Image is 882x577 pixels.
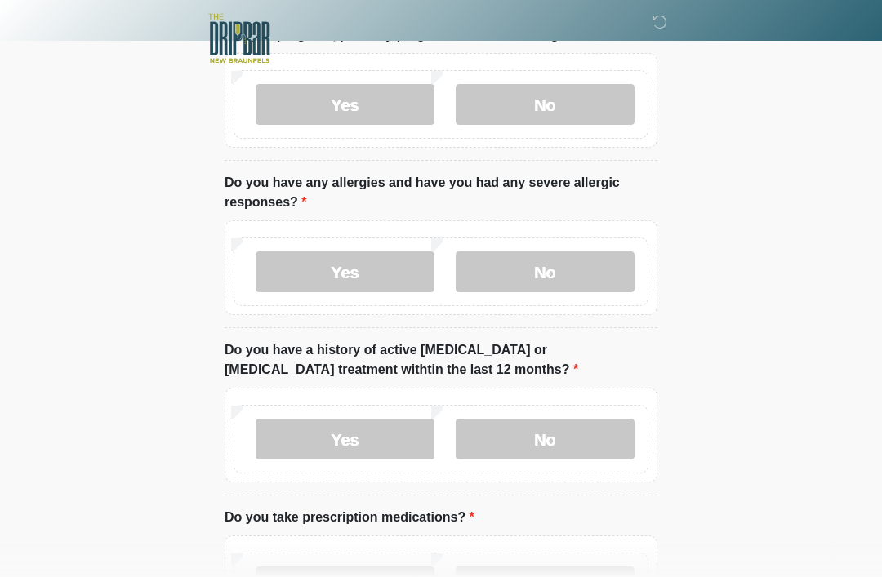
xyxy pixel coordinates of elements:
[256,251,434,292] label: Yes
[225,340,657,379] label: Do you have a history of active [MEDICAL_DATA] or [MEDICAL_DATA] treatment withtin the last 12 mo...
[456,251,635,292] label: No
[256,84,434,125] label: Yes
[225,508,474,527] label: Do you take prescription medications?
[456,84,635,125] label: No
[456,419,635,459] label: No
[256,419,434,459] label: Yes
[208,12,270,65] img: The DRIPBaR - New Braunfels Logo
[225,173,657,212] label: Do you have any allergies and have you had any severe allergic responses?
